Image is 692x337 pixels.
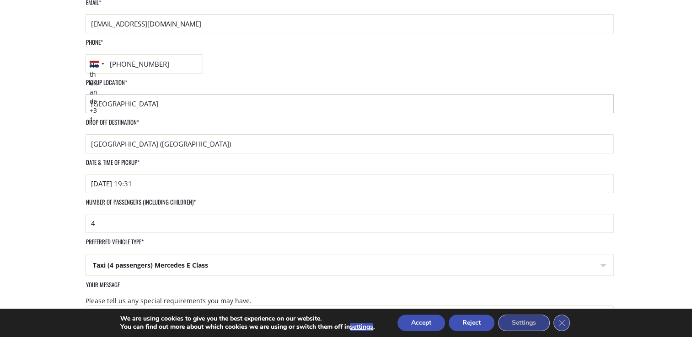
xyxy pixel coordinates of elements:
label: Number of passengers (including children) [86,198,196,214]
button: Accept [397,315,445,331]
span: Taxi (4 passengers) Mercedes E Class [86,254,613,276]
label: Pickup location [86,78,127,94]
label: Drop off destination [86,118,139,134]
label: Your message [86,280,120,296]
button: Settings [498,315,550,331]
label: Date & time of pickup [86,158,139,174]
div: Selected country [86,55,107,73]
button: Reject [449,315,494,331]
label: Preferred vehicle type [86,237,144,253]
button: settings [350,323,373,331]
label: Phone [86,38,103,54]
p: You can find out more about which cookies we are using or switch them off in . [120,323,375,331]
span: Netherlands +31 [90,61,98,124]
p: We are using cookies to give you the best experience on our website. [120,315,375,323]
div: Please tell us any special requirements you may have. [86,296,614,305]
input: +31 6 12345678 [86,54,203,74]
button: Close GDPR Cookie Banner [553,315,570,331]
